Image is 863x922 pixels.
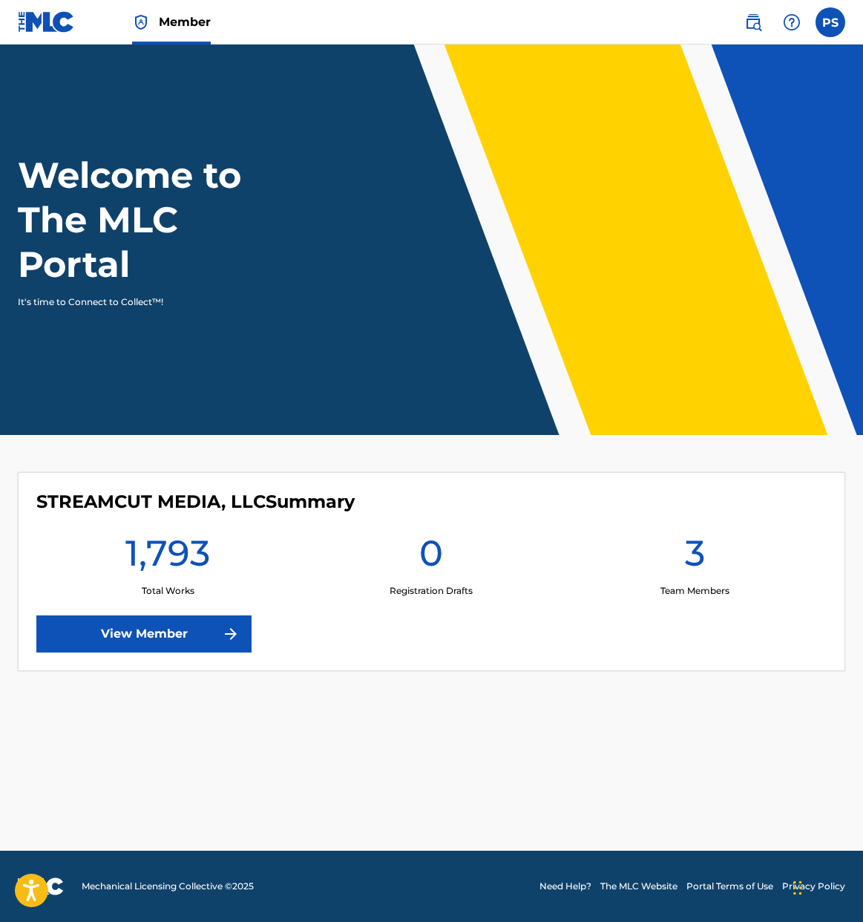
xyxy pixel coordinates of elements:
a: Portal Terms of Use [686,880,773,893]
img: search [744,13,762,31]
img: help [783,13,801,31]
h4: STREAMCUT MEDIA, LLC [36,491,355,513]
span: Member [159,13,211,30]
h1: Welcome to The MLC Portal [18,153,295,287]
h1: 3 [685,531,705,584]
img: Top Rightsholder [132,13,150,31]
a: Need Help? [539,880,591,893]
div: User Menu [816,7,845,37]
h1: 1,793 [125,531,210,584]
img: f7272a7cc735f4ea7f67.svg [222,625,240,643]
img: logo [18,877,64,895]
a: View Member [36,615,252,653]
span: Mechanical Licensing Collective © 2025 [82,880,254,893]
p: Team Members [660,584,729,598]
p: Total Works [142,584,194,598]
a: The MLC Website [600,880,677,893]
a: Public Search [738,7,768,37]
div: Help [777,7,807,37]
p: Registration Drafts [390,584,473,598]
h1: 0 [419,531,443,584]
a: Privacy Policy [782,880,845,893]
iframe: Chat Widget [789,851,863,922]
img: MLC Logo [18,11,75,33]
p: It's time to Connect to Collect™! [18,295,275,309]
div: Drag [793,866,802,910]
